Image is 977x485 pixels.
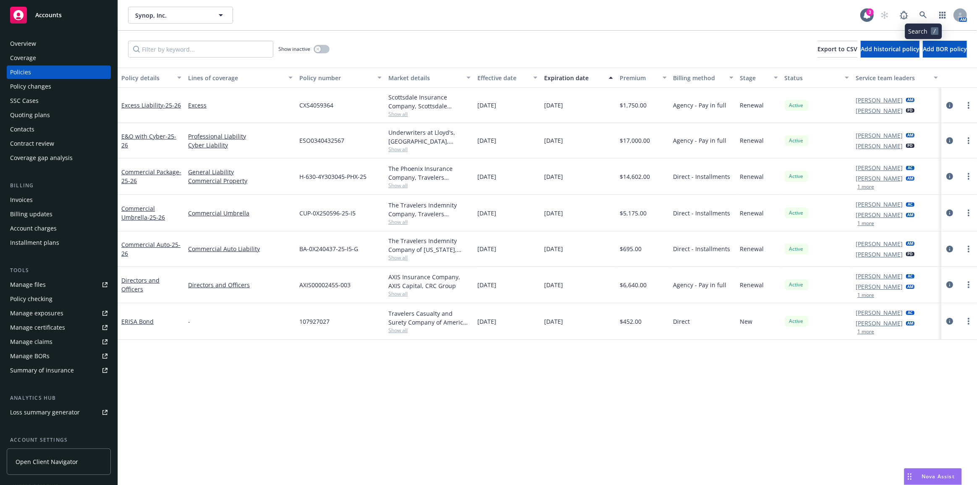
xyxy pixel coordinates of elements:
span: Renewal [740,136,764,145]
div: The Travelers Indemnity Company, Travelers Insurance [388,201,471,218]
span: [DATE] [477,244,496,253]
div: Installment plans [10,236,59,249]
span: Show all [388,218,471,225]
span: Show all [388,254,471,261]
span: [DATE] [544,172,563,181]
a: [PERSON_NAME] [856,106,903,115]
span: - 25-26 [121,168,181,185]
div: Billing method [673,73,724,82]
button: Expiration date [541,68,616,88]
a: Policy changes [7,80,111,93]
span: Accounts [35,12,62,18]
a: more [964,100,974,110]
div: Scottsdale Insurance Company, Scottsdale Insurance Company (Nationwide), Burns & [PERSON_NAME] [388,93,471,110]
a: circleInformation [945,316,955,326]
span: Active [788,317,805,325]
span: Active [788,245,805,253]
span: $1,750.00 [620,101,647,110]
span: ESO0340432567 [299,136,344,145]
div: Policy details [121,73,172,82]
a: more [964,244,974,254]
span: Renewal [740,172,764,181]
span: Renewal [740,244,764,253]
button: Effective date [474,68,541,88]
span: H-630-4Y303045-PHX-25 [299,172,367,181]
span: 107927027 [299,317,330,326]
span: Add BOR policy [923,45,967,53]
span: Open Client Navigator [16,457,78,466]
a: circleInformation [945,136,955,146]
span: Export to CSV [817,45,857,53]
a: Coverage gap analysis [7,151,111,165]
button: Billing method [670,68,737,88]
div: Coverage gap analysis [10,151,73,165]
a: [PERSON_NAME] [856,308,903,317]
a: Commercial Package [121,168,181,185]
div: Billing [7,181,111,190]
a: Summary of insurance [7,364,111,377]
div: Underwriters at Lloyd's, [GEOGRAPHIC_DATA], [PERSON_NAME] of London, CFC Underwriting, CRC Group [388,128,471,146]
div: Manage exposures [10,307,63,320]
span: [DATE] [544,281,563,289]
span: Renewal [740,209,764,218]
a: Report a Bug [896,7,912,24]
a: more [964,136,974,146]
span: - 25-26 [147,213,165,221]
span: Active [788,137,805,144]
a: [PERSON_NAME] [856,96,903,105]
span: CUP-0X250596-25-I5 [299,209,356,218]
a: Contract review [7,137,111,150]
a: Account charges [7,222,111,235]
a: [PERSON_NAME] [856,250,903,259]
a: Commercial Auto Liability [188,244,293,253]
span: [DATE] [544,136,563,145]
button: Add historical policy [861,41,919,58]
span: - 25-26 [163,101,181,109]
span: Renewal [740,101,764,110]
a: Manage certificates [7,321,111,334]
span: Show inactive [278,45,310,52]
a: more [964,280,974,290]
span: Renewal [740,281,764,289]
button: Synop, Inc. [128,7,233,24]
a: Overview [7,37,111,50]
span: [DATE] [544,101,563,110]
div: Account settings [7,436,111,444]
div: Loss summary generator [10,406,80,419]
div: Manage files [10,278,46,291]
span: Agency - Pay in full [673,101,727,110]
button: Market details [385,68,474,88]
a: [PERSON_NAME] [856,163,903,172]
a: Loss summary generator [7,406,111,419]
div: Status [785,73,840,82]
span: [DATE] [477,172,496,181]
span: Active [788,209,805,217]
div: Tools [7,266,111,275]
span: Show all [388,146,471,153]
span: $6,640.00 [620,281,647,289]
div: The Travelers Indemnity Company of [US_STATE], Travelers Insurance [388,236,471,254]
span: - 25-26 [121,241,181,257]
div: Billing updates [10,207,52,221]
a: Cyber Liability [188,141,293,149]
a: Contacts [7,123,111,136]
span: BA-0X240437-25-I5-G [299,244,358,253]
div: Overview [10,37,36,50]
div: SSC Cases [10,94,39,107]
span: [DATE] [477,317,496,326]
span: [DATE] [477,101,496,110]
a: Directors and Officers [121,276,160,293]
a: Manage BORs [7,349,111,363]
span: Show all [388,110,471,118]
a: [PERSON_NAME] [856,200,903,209]
button: 1 more [857,329,874,334]
span: $17,000.00 [620,136,650,145]
div: Service team leaders [856,73,929,82]
a: Policies [7,66,111,79]
div: Invoices [10,193,33,207]
span: Direct [673,317,690,326]
div: Policy changes [10,80,51,93]
a: SSC Cases [7,94,111,107]
a: [PERSON_NAME] [856,142,903,150]
a: circleInformation [945,100,955,110]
